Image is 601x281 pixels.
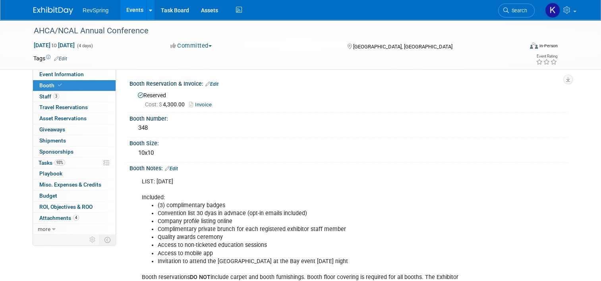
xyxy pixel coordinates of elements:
[33,135,116,146] a: Shipments
[39,148,73,155] span: Sponsorships
[33,168,116,179] a: Playbook
[39,71,84,77] span: Event Information
[39,215,79,221] span: Attachments
[100,235,116,245] td: Toggle Event Tabs
[135,89,562,109] div: Reserved
[54,160,65,166] span: 93%
[165,166,178,171] a: Edit
[536,54,557,58] div: Event Rating
[33,69,116,80] a: Event Information
[39,192,57,199] span: Budget
[145,101,188,108] span: 4,300.00
[129,78,568,88] div: Booth Reservation & Invoice:
[33,113,116,124] a: Asset Reservations
[39,115,87,121] span: Asset Reservations
[135,147,562,159] div: 10x10
[129,137,568,147] div: Booth Size:
[39,82,64,89] span: Booth
[158,217,478,225] li: Company profile listing online
[545,3,560,18] img: Kelsey Culver
[54,56,67,62] a: Edit
[530,42,538,49] img: Format-Inperson.png
[86,235,100,245] td: Personalize Event Tab Strip
[39,104,88,110] span: Travel Reservations
[158,241,478,249] li: Access to non-ticketed education sessions
[33,224,116,235] a: more
[190,274,211,281] b: DO NOT
[205,81,218,87] a: Edit
[158,233,478,241] li: Quality awards ceremony
[158,202,478,210] li: (3) complimentary badges
[189,102,216,108] a: Invoice
[129,113,568,123] div: Booth Number:
[158,258,478,266] li: Invitation to attend the [GEOGRAPHIC_DATA] at the Bay event [DATE] night
[33,102,116,113] a: Travel Reservations
[158,210,478,217] li: Convention list 30 dyas in advnace (opt-in emails included)
[39,204,93,210] span: ROI, Objectives & ROO
[158,250,478,258] li: Access to mobile app
[58,83,62,87] i: Booth reservation complete
[33,42,75,49] span: [DATE] [DATE]
[39,93,59,100] span: Staff
[33,80,116,91] a: Booth
[480,41,558,53] div: Event Format
[33,213,116,223] a: Attachments4
[39,126,65,133] span: Giveaways
[353,44,452,50] span: [GEOGRAPHIC_DATA], [GEOGRAPHIC_DATA]
[33,179,116,190] a: Misc. Expenses & Credits
[53,93,59,99] span: 3
[33,191,116,201] a: Budget
[129,162,568,173] div: Booth Notes:
[509,8,527,13] span: Search
[39,170,62,177] span: Playbook
[33,202,116,212] a: ROI, Objectives & ROO
[33,146,116,157] a: Sponsorships
[168,42,215,50] button: Committed
[33,54,67,62] td: Tags
[135,122,562,134] div: 348
[31,24,513,38] div: AHCA/NCAL Annual Conference
[38,226,50,232] span: more
[498,4,535,17] a: Search
[145,101,163,108] span: Cost: $
[83,7,108,13] span: RevSpring
[539,43,558,49] div: In-Person
[33,124,116,135] a: Giveaways
[39,181,101,188] span: Misc. Expenses & Credits
[33,7,73,15] img: ExhibitDay
[158,225,478,233] li: Complimentary private brunch for each registered exhibitor staff member
[33,91,116,102] a: Staff3
[39,137,66,144] span: Shipments
[73,215,79,221] span: 4
[33,158,116,168] a: Tasks93%
[39,160,65,166] span: Tasks
[50,42,58,48] span: to
[76,43,93,48] span: (4 days)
